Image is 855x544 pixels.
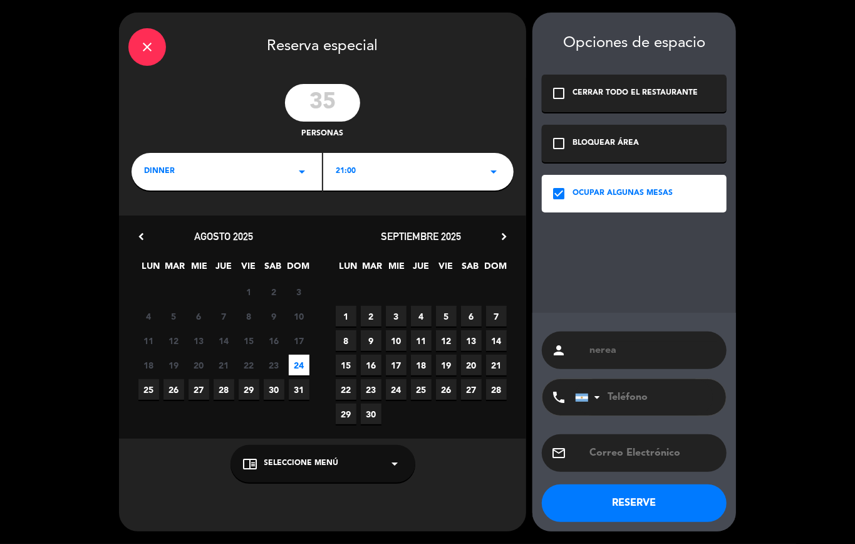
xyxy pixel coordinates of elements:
span: MIE [189,259,210,280]
span: MAR [165,259,185,280]
span: MAR [362,259,383,280]
span: 13 [189,330,209,351]
span: 17 [386,355,407,375]
span: 7 [214,306,234,327]
span: dinner [144,165,175,178]
span: 8 [239,306,259,327]
i: person [551,343,566,358]
span: 14 [486,330,507,351]
span: DOM [484,259,505,280]
span: 27 [189,379,209,400]
span: 30 [264,379,284,400]
i: email [551,446,566,461]
span: 24 [386,379,407,400]
span: 25 [411,379,432,400]
span: VIE [435,259,456,280]
span: 12 [436,330,457,351]
span: 23 [264,355,284,375]
span: 11 [138,330,159,351]
i: check_box_outline_blank [551,86,566,101]
span: personas [302,128,344,140]
div: OCUPAR ALGUNAS MESAS [573,187,673,200]
i: arrow_drop_down [388,456,403,471]
span: 8 [336,330,356,351]
span: 26 [163,379,184,400]
input: 0 [285,84,360,122]
div: Opciones de espacio [542,34,727,53]
span: 4 [138,306,159,327]
span: SAB [460,259,480,280]
span: 12 [163,330,184,351]
i: check_box [551,186,566,201]
span: 10 [386,330,407,351]
input: Correo Electrónico [588,444,717,462]
span: 1 [336,306,356,327]
span: 30 [361,404,381,424]
span: 6 [189,306,209,327]
span: 17 [289,330,309,351]
input: Nombre [588,342,717,359]
span: 15 [336,355,356,375]
span: 10 [289,306,309,327]
span: 22 [336,379,356,400]
div: Reserva especial [119,13,526,78]
div: Argentina: +54 [576,380,604,415]
i: check_box_outline_blank [551,136,566,151]
span: 1 [239,281,259,302]
span: 5 [436,306,457,327]
span: 29 [336,404,356,424]
span: 5 [163,306,184,327]
span: 16 [264,330,284,351]
span: MIE [386,259,407,280]
span: 25 [138,379,159,400]
button: RESERVE [542,484,727,522]
span: 28 [214,379,234,400]
span: 9 [264,306,284,327]
div: CERRAR TODO EL RESTAURANTE [573,87,698,100]
span: 18 [411,355,432,375]
span: 9 [361,330,381,351]
input: Teléfono [575,379,713,416]
span: 7 [486,306,507,327]
span: 3 [289,281,309,302]
span: 22 [239,355,259,375]
span: DOM [287,259,308,280]
span: agosto 2025 [195,230,254,243]
i: chrome_reader_mode [243,456,258,471]
span: 14 [214,330,234,351]
span: 2 [361,306,381,327]
i: close [140,39,155,55]
i: arrow_drop_down [294,164,309,179]
span: VIE [238,259,259,280]
i: arrow_drop_down [486,164,501,179]
span: 21:00 [336,165,356,178]
span: 24 [289,355,309,375]
span: septiembre 2025 [381,230,462,243]
span: 11 [411,330,432,351]
span: 21 [486,355,507,375]
span: 20 [189,355,209,375]
span: 6 [461,306,482,327]
span: 27 [461,379,482,400]
span: LUN [140,259,161,280]
span: 26 [436,379,457,400]
span: 19 [163,355,184,375]
span: 21 [214,355,234,375]
span: 16 [361,355,381,375]
div: BLOQUEAR ÁREA [573,137,639,150]
i: phone [551,390,566,405]
span: 19 [436,355,457,375]
span: 15 [239,330,259,351]
span: SAB [262,259,283,280]
span: 3 [386,306,407,327]
span: 31 [289,379,309,400]
span: 28 [486,379,507,400]
span: 13 [461,330,482,351]
span: 18 [138,355,159,375]
span: 4 [411,306,432,327]
i: chevron_right [497,230,510,243]
span: JUE [214,259,234,280]
span: 23 [361,379,381,400]
i: chevron_left [135,230,148,243]
span: 29 [239,379,259,400]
